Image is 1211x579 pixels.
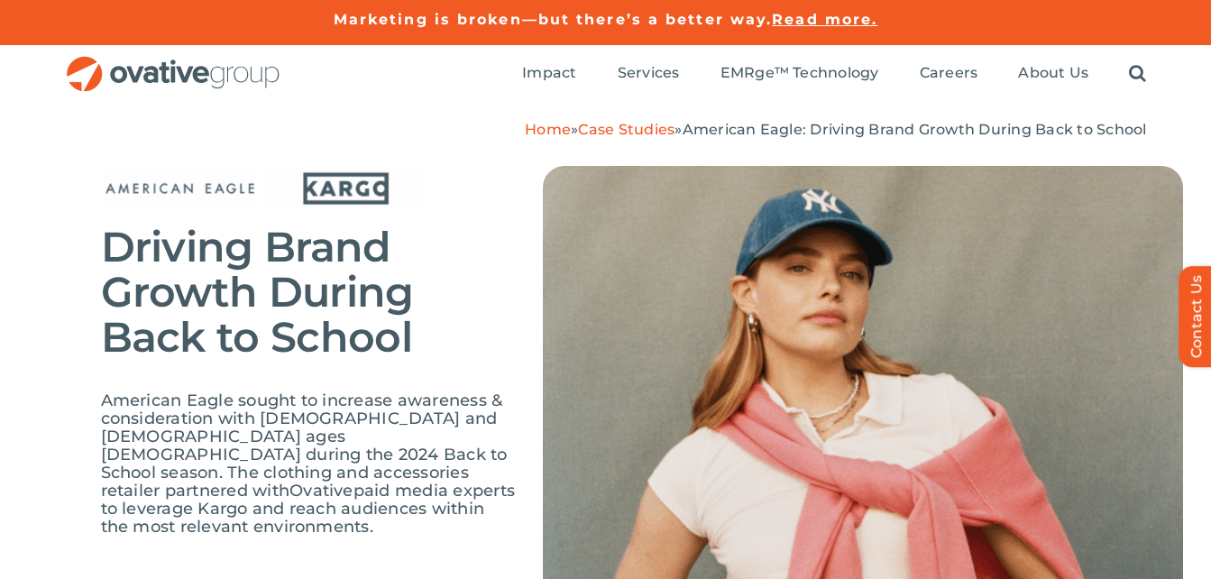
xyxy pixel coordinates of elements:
span: Driving Brand Growth During Back to School [101,221,414,363]
nav: Menu [522,45,1146,103]
img: Kargo [267,166,425,211]
a: EMRge™ Technology [720,64,879,84]
span: Ovative [289,481,353,501]
a: Impact [522,64,576,84]
span: Careers [920,64,978,82]
span: American Eagle sought to increase awareness & consideration with [DEMOGRAPHIC_DATA] and [DEMOGRAP... [101,391,508,501]
span: paid media experts to leverage Kargo and reach audiences within the most relevant environments. [101,481,516,537]
a: Services [618,64,680,84]
a: Search [1129,64,1146,84]
span: Impact [522,64,576,82]
a: Careers [920,64,978,84]
span: Services [618,64,680,82]
a: OG_Full_horizontal_RGB [65,54,281,71]
span: EMRge™ Technology [720,64,879,82]
a: Home [525,121,571,138]
span: » » [525,121,1146,138]
a: Read more. [772,11,877,28]
a: Marketing is broken—but there’s a better way. [334,11,773,28]
span: About Us [1018,64,1088,82]
span: American Eagle: Driving Brand Growth During Back to School [683,121,1147,138]
a: Case Studies [578,121,674,138]
a: About Us [1018,64,1088,84]
img: American Eagle [101,166,259,211]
